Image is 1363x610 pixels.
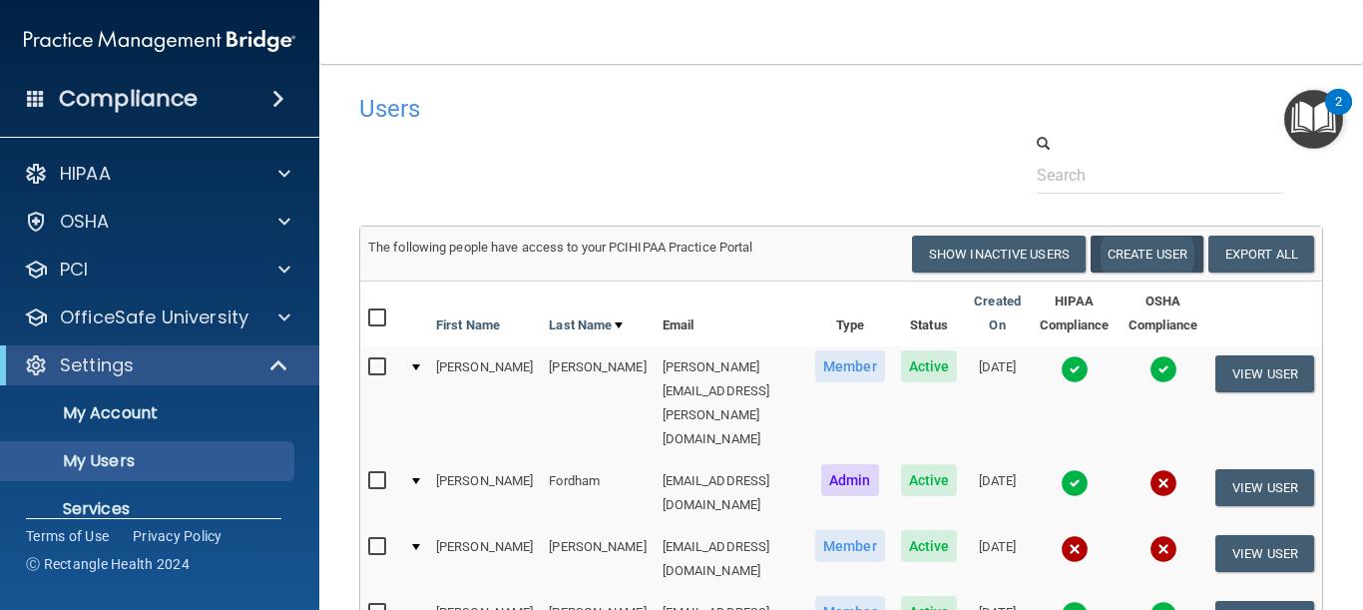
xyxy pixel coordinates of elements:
[60,162,111,186] p: HIPAA
[815,530,885,562] span: Member
[807,282,893,346] th: Type
[973,290,1022,337] a: Created On
[1149,535,1177,563] img: cross.ca9f0e7f.svg
[655,346,807,460] td: [PERSON_NAME][EMAIL_ADDRESS][PERSON_NAME][DOMAIN_NAME]
[60,258,88,282] p: PCI
[24,210,290,234] a: OSHA
[1061,355,1089,383] img: tick.e7d51cea.svg
[1091,236,1203,273] button: Create User
[1215,355,1314,392] button: View User
[133,526,223,546] a: Privacy Policy
[821,464,879,496] span: Admin
[436,313,500,337] a: First Name
[901,464,958,496] span: Active
[965,460,1030,526] td: [DATE]
[893,282,966,346] th: Status
[59,85,198,113] h4: Compliance
[1215,535,1314,572] button: View User
[359,96,909,122] h4: Users
[368,240,753,255] span: The following people have access to your PCIHIPAA Practice Portal
[549,313,623,337] a: Last Name
[541,346,654,460] td: [PERSON_NAME]
[1149,355,1177,383] img: tick.e7d51cea.svg
[1061,535,1089,563] img: cross.ca9f0e7f.svg
[26,526,109,546] a: Terms of Use
[901,530,958,562] span: Active
[815,350,885,382] span: Member
[13,499,285,519] p: Services
[13,403,285,423] p: My Account
[26,554,190,574] span: Ⓒ Rectangle Health 2024
[13,451,285,471] p: My Users
[428,460,541,526] td: [PERSON_NAME]
[1037,157,1283,194] input: Search
[24,21,295,61] img: PMB logo
[655,460,807,526] td: [EMAIL_ADDRESS][DOMAIN_NAME]
[24,305,290,329] a: OfficeSafe University
[965,526,1030,592] td: [DATE]
[24,162,290,186] a: HIPAA
[1284,90,1343,149] button: Open Resource Center, 2 new notifications
[1208,236,1314,273] a: Export All
[1030,282,1119,346] th: HIPAA Compliance
[428,346,541,460] td: [PERSON_NAME]
[24,353,289,377] a: Settings
[428,526,541,592] td: [PERSON_NAME]
[1335,102,1342,128] div: 2
[1119,282,1207,346] th: OSHA Compliance
[60,353,134,377] p: Settings
[965,346,1030,460] td: [DATE]
[1061,469,1089,497] img: tick.e7d51cea.svg
[541,526,654,592] td: [PERSON_NAME]
[1149,469,1177,497] img: cross.ca9f0e7f.svg
[901,350,958,382] span: Active
[60,305,248,329] p: OfficeSafe University
[1215,469,1314,506] button: View User
[912,236,1086,273] button: Show Inactive Users
[541,460,654,526] td: Fordham
[655,526,807,592] td: [EMAIL_ADDRESS][DOMAIN_NAME]
[60,210,110,234] p: OSHA
[24,258,290,282] a: PCI
[655,282,807,346] th: Email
